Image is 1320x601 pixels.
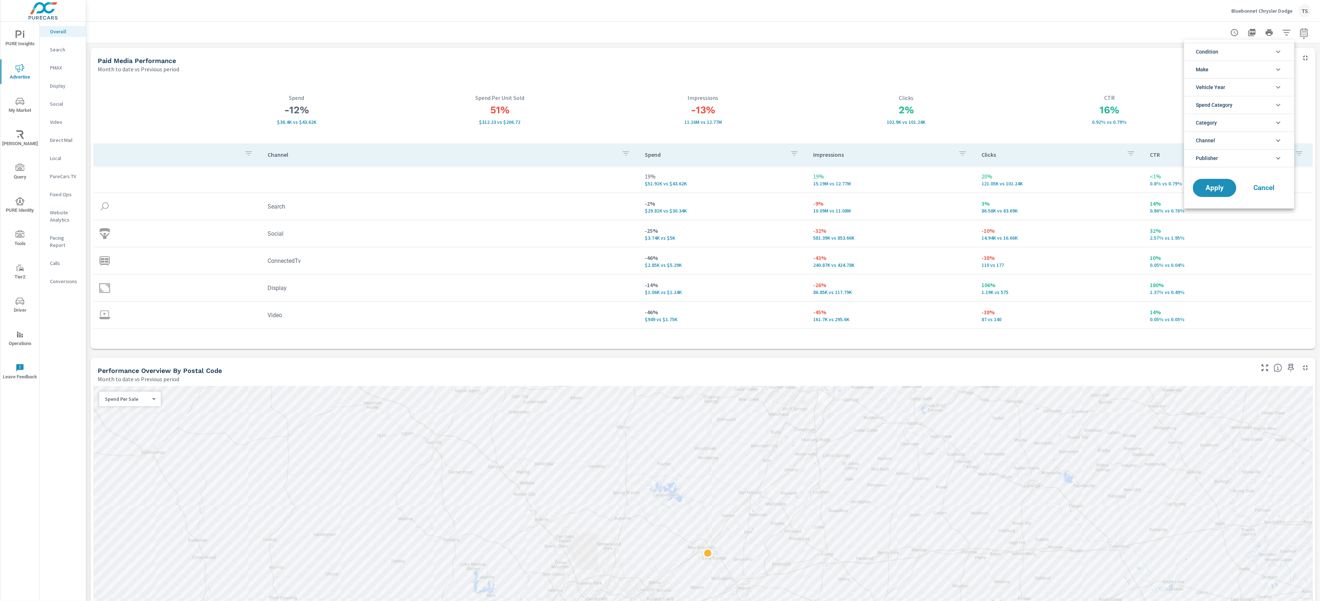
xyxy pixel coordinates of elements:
[1196,79,1225,96] span: Vehicle Year
[1196,96,1232,114] span: Spend Category
[1193,179,1236,197] button: Apply
[1196,114,1217,131] span: Category
[1196,150,1218,167] span: Publisher
[1200,185,1229,191] span: Apply
[1242,179,1286,197] button: Cancel
[1196,61,1208,78] span: Make
[1249,185,1278,191] span: Cancel
[1196,43,1218,60] span: Condition
[1196,132,1215,149] span: Channel
[1184,40,1294,170] ul: filter options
